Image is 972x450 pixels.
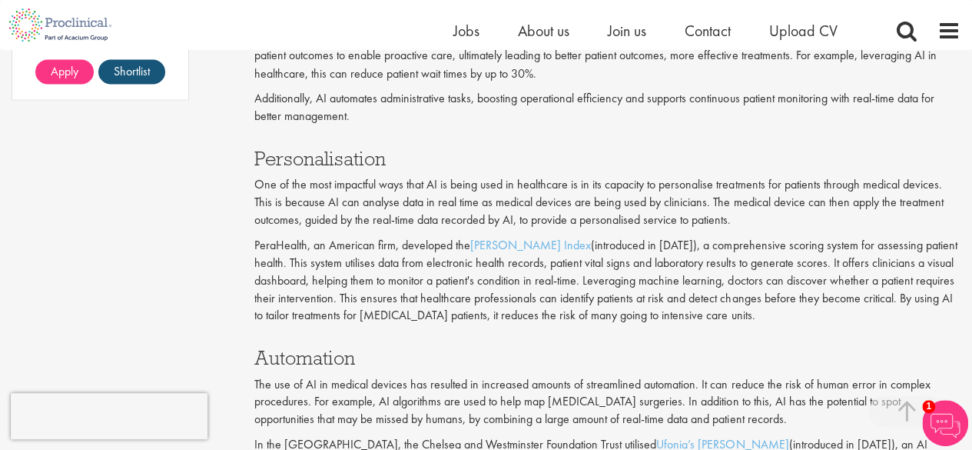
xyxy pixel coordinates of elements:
[58,91,138,101] div: Domain Overview
[453,21,479,41] a: Jobs
[922,400,935,413] span: 1
[922,400,968,446] img: Chatbot
[51,62,78,78] span: Apply
[254,347,960,367] h3: Automation
[43,25,75,37] div: v 4.0.24
[98,59,165,84] a: Shortlist
[41,89,54,102] img: tab_domain_overview_orange.svg
[254,89,960,125] p: Additionally, AI automates administrative tasks, boosting operational efficiency and supports con...
[25,25,37,37] img: logo_orange.svg
[685,21,731,41] a: Contact
[40,40,169,52] div: Domain: [DOMAIN_NAME]
[254,236,960,324] p: PeraHealth, an American firm, developed the (introduced in [DATE]), a comprehensive scoring syste...
[254,175,960,228] p: One of the most impactful ways that AI is being used in healthcare is in its capacity to personal...
[518,21,569,41] a: About us
[254,375,960,428] p: The use of AI in medical devices has resulted in increased amounts of streamlined automation. It ...
[170,91,259,101] div: Keywords by Traffic
[35,59,94,84] a: Apply
[608,21,646,41] a: Join us
[470,236,591,252] a: [PERSON_NAME] Index
[25,40,37,52] img: website_grey.svg
[254,148,960,168] h3: Personalisation
[153,89,165,102] img: tab_keywords_by_traffic_grey.svg
[769,21,838,41] a: Upload CV
[11,393,207,439] iframe: reCAPTCHA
